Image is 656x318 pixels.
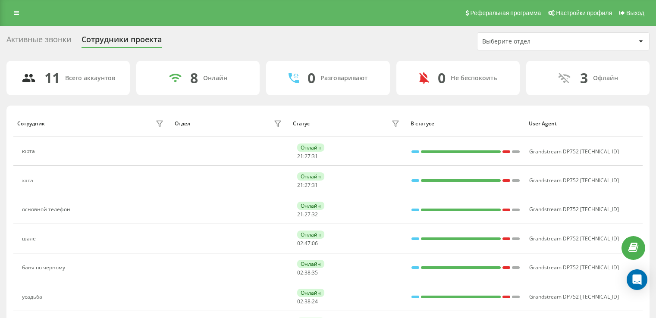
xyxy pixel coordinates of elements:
div: : : [297,212,318,218]
span: 27 [304,181,311,189]
span: 27 [304,153,311,160]
div: Статус [293,121,310,127]
div: : : [297,182,318,188]
div: Сотрудники проекта [82,35,162,48]
div: основной телефон [22,206,72,212]
div: Онлайн [297,260,324,268]
span: 47 [304,240,311,247]
div: Активные звонки [6,35,71,48]
span: Grandstream DP752 [TECHNICAL_ID] [529,293,619,300]
span: Реферальная программа [470,9,541,16]
span: 38 [304,298,311,305]
span: Grandstream DP752 [TECHNICAL_ID] [529,264,619,271]
div: Онлайн [297,231,324,239]
span: 31 [312,181,318,189]
span: 21 [297,211,303,218]
div: 0 [438,70,446,86]
span: 38 [304,269,311,276]
span: Grandstream DP752 [TECHNICAL_ID] [529,148,619,155]
div: Сотрудник [17,121,45,127]
div: Open Intercom Messenger [627,269,647,290]
div: Офлайн [593,75,618,82]
div: юрта [22,148,37,154]
div: Разговаривают [320,75,367,82]
div: Онлайн [297,172,324,181]
span: Выход [626,9,644,16]
div: Всего аккаунтов [65,75,115,82]
div: Отдел [175,121,190,127]
span: Grandstream DP752 [TECHNICAL_ID] [529,206,619,213]
span: 02 [297,298,303,305]
span: 21 [297,153,303,160]
span: 31 [312,153,318,160]
div: 3 [580,70,588,86]
span: Grandstream DP752 [TECHNICAL_ID] [529,177,619,184]
div: Онлайн [297,289,324,297]
span: Grandstream DP752 [TECHNICAL_ID] [529,235,619,242]
div: хата [22,178,35,184]
div: : : [297,153,318,159]
div: В статусе [411,121,521,127]
div: Не беспокоить [451,75,497,82]
div: : : [297,299,318,305]
div: 11 [44,70,60,86]
span: 02 [297,269,303,276]
span: 06 [312,240,318,247]
span: 35 [312,269,318,276]
span: 24 [312,298,318,305]
div: 0 [308,70,315,86]
span: 32 [312,211,318,218]
div: 8 [190,70,198,86]
span: 27 [304,211,311,218]
span: 21 [297,181,303,189]
span: Настройки профиля [556,9,612,16]
span: 02 [297,240,303,247]
div: усадьба [22,294,44,300]
div: шале [22,236,38,242]
div: Онлайн [297,143,324,152]
div: Онлайн [203,75,227,82]
div: User Agent [529,121,639,127]
div: Онлайн [297,202,324,210]
div: баня по черному [22,265,67,271]
div: Выберите отдел [482,38,585,45]
div: : : [297,270,318,276]
div: : : [297,240,318,246]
